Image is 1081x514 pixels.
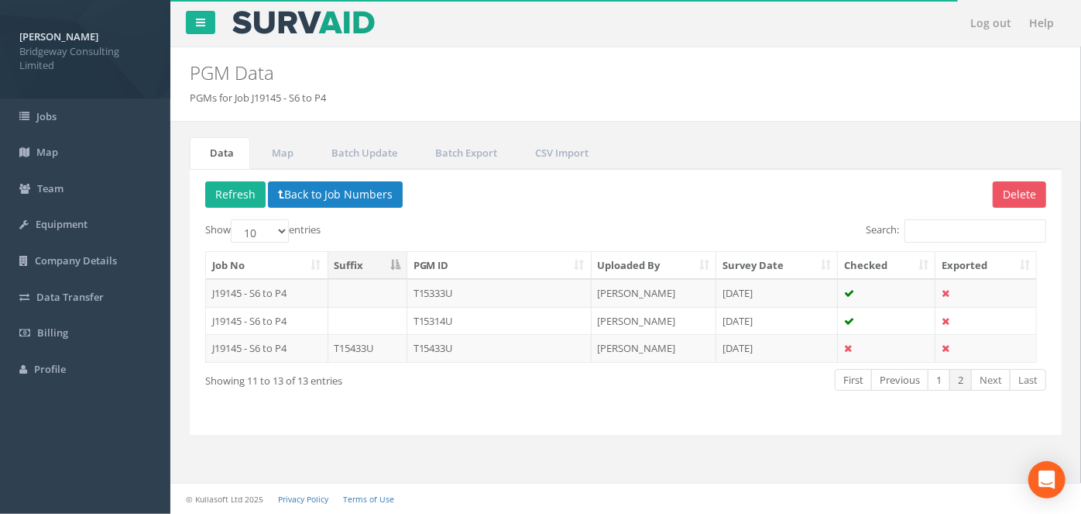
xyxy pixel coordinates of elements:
a: CSV Import [515,137,605,169]
td: [DATE] [716,334,838,362]
td: J19145 - S6 to P4 [206,334,328,362]
td: [DATE] [716,279,838,307]
label: Show entries [205,219,321,243]
span: Map [36,145,58,159]
h2: PGM Data [190,63,912,83]
a: Batch Update [311,137,414,169]
td: [PERSON_NAME] [592,279,717,307]
th: PGM ID: activate to sort column ascending [407,252,592,280]
th: Checked: activate to sort column ascending [838,252,935,280]
input: Search: [904,219,1046,243]
a: Map [252,137,310,169]
label: Search: [866,219,1046,243]
a: Privacy Policy [278,494,328,505]
div: Open Intercom Messenger [1028,461,1066,498]
td: [PERSON_NAME] [592,307,717,335]
small: © Kullasoft Ltd 2025 [186,494,263,505]
td: J19145 - S6 to P4 [206,279,328,307]
span: Jobs [36,109,57,123]
span: Team [37,181,63,195]
a: Next [971,369,1011,392]
li: PGMs for Job J19145 - S6 to P4 [190,91,326,105]
button: Refresh [205,181,266,208]
span: Billing [37,326,68,340]
a: Data [190,137,250,169]
span: Profile [34,362,66,376]
span: Equipment [36,217,88,231]
strong: [PERSON_NAME] [19,29,98,43]
th: Survey Date: activate to sort column ascending [716,252,838,280]
td: T15433U [407,334,592,362]
button: Back to Job Numbers [268,181,403,208]
td: [PERSON_NAME] [592,334,717,362]
span: Company Details [35,254,117,267]
a: 1 [928,369,950,392]
td: J19145 - S6 to P4 [206,307,328,335]
th: Suffix: activate to sort column descending [328,252,407,280]
th: Uploaded By: activate to sort column ascending [592,252,717,280]
td: T15314U [407,307,592,335]
a: [PERSON_NAME] Bridgeway Consulting Limited [19,26,151,73]
span: Bridgeway Consulting Limited [19,44,151,73]
button: Delete [993,181,1046,208]
a: Terms of Use [343,494,394,505]
div: Showing 11 to 13 of 13 entries [205,367,542,388]
th: Job No: activate to sort column ascending [206,252,328,280]
a: Batch Export [415,137,513,169]
th: Exported: activate to sort column ascending [935,252,1036,280]
a: 2 [949,369,972,392]
td: T15333U [407,279,592,307]
a: Last [1010,369,1046,392]
td: T15433U [328,334,407,362]
span: Data Transfer [36,290,104,304]
select: Showentries [231,219,289,243]
a: First [835,369,872,392]
td: [DATE] [716,307,838,335]
a: Previous [871,369,928,392]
